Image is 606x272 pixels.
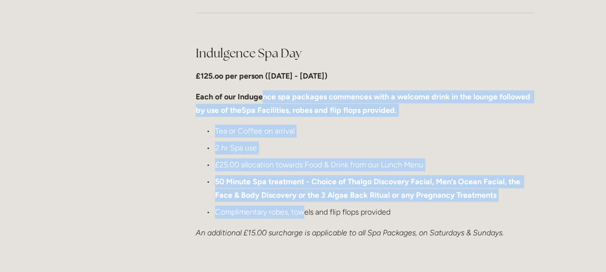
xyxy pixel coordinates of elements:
[215,141,534,154] p: 2 hr Spa use
[196,45,534,62] h2: Indulgence Spa Day
[215,205,534,218] p: Complimentary robes, towels and flip flops provided
[196,71,327,81] strong: £125.oo per person ([DATE] - [DATE])
[215,177,522,199] strong: 50 Minute Spa treatment - Choice of Thalgo Discovery Facial, Men’s Ocean Facial, the Face & Body ...
[196,228,504,237] em: An additional £15.00 surcharge is applicable to all Spa Packages, on Saturdays & Sundays.
[215,124,534,137] p: Tea or Coffee on arrival
[215,158,534,171] p: £25.00 allocation towards Food & Drink from our Lunch Menu
[242,106,289,115] a: Spa Facilities
[196,92,532,114] strong: Each of our Indugence spa packages commences with a welcome drink in the lounge followed by use o...
[289,106,397,115] strong: , robes and flip flops provided.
